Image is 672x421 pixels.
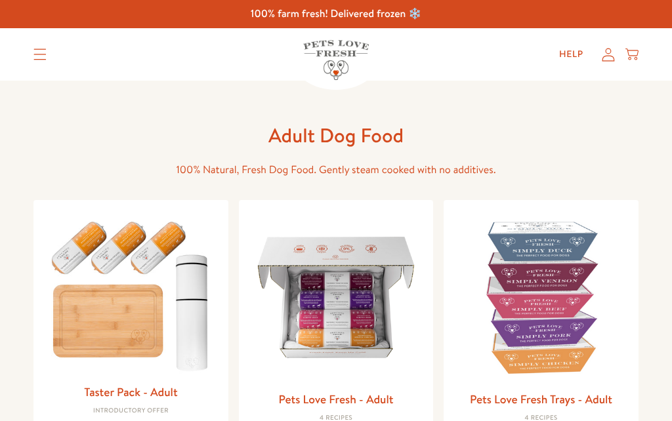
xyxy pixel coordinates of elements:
img: Pets Love Fresh Trays - Adult [454,210,628,384]
div: Introductory Offer [44,407,218,415]
a: Pets Love Fresh - Adult [278,391,393,407]
img: Taster Pack - Adult [44,210,218,377]
h1: Adult Dog Food [126,123,546,148]
a: Pets Love Fresh Trays - Adult [470,391,612,407]
span: 100% Natural, Fresh Dog Food. Gently steam cooked with no additives. [176,163,495,177]
summary: Translation missing: en.sections.header.menu [23,38,57,71]
a: Taster Pack - Adult [84,384,177,400]
img: Pets Love Fresh - Adult [249,210,423,384]
img: Pets Love Fresh [303,40,369,80]
a: Help [549,41,594,68]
